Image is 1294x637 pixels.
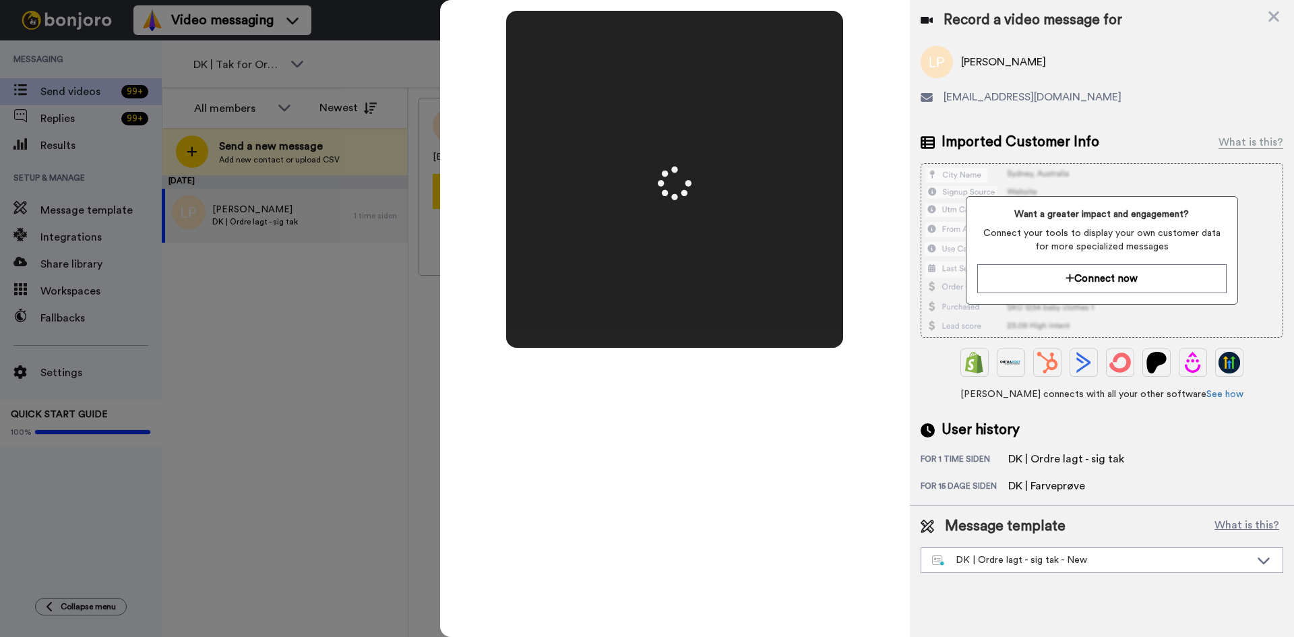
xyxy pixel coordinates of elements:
span: Want a greater impact and engagement? [977,208,1226,221]
img: Hubspot [1037,352,1058,373]
span: Connect your tools to display your own customer data for more specialized messages [977,226,1226,253]
img: nextgen-template.svg [932,555,945,566]
div: DK | Ordre lagt - sig tak [1008,451,1124,467]
button: Connect now [977,264,1226,293]
span: [EMAIL_ADDRESS][DOMAIN_NAME] [944,89,1121,105]
img: Patreon [1146,352,1167,373]
img: ActiveCampaign [1073,352,1095,373]
img: GoHighLevel [1219,352,1240,373]
div: for 15 dage siden [921,481,1008,494]
div: for 1 time siden [921,454,1008,467]
img: Shopify [964,352,985,373]
span: [PERSON_NAME] connects with all your other software [921,388,1283,401]
img: ConvertKit [1109,352,1131,373]
div: DK | Farveprøve [1008,478,1085,494]
span: Message template [945,516,1066,537]
img: Drip [1182,352,1204,373]
div: DK | Ordre lagt - sig tak - New [932,553,1250,567]
span: User history [942,420,1020,440]
div: What is this? [1219,134,1283,150]
button: What is this? [1210,516,1283,537]
span: Imported Customer Info [942,132,1099,152]
a: See how [1206,390,1243,399]
img: Ontraport [1000,352,1022,373]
